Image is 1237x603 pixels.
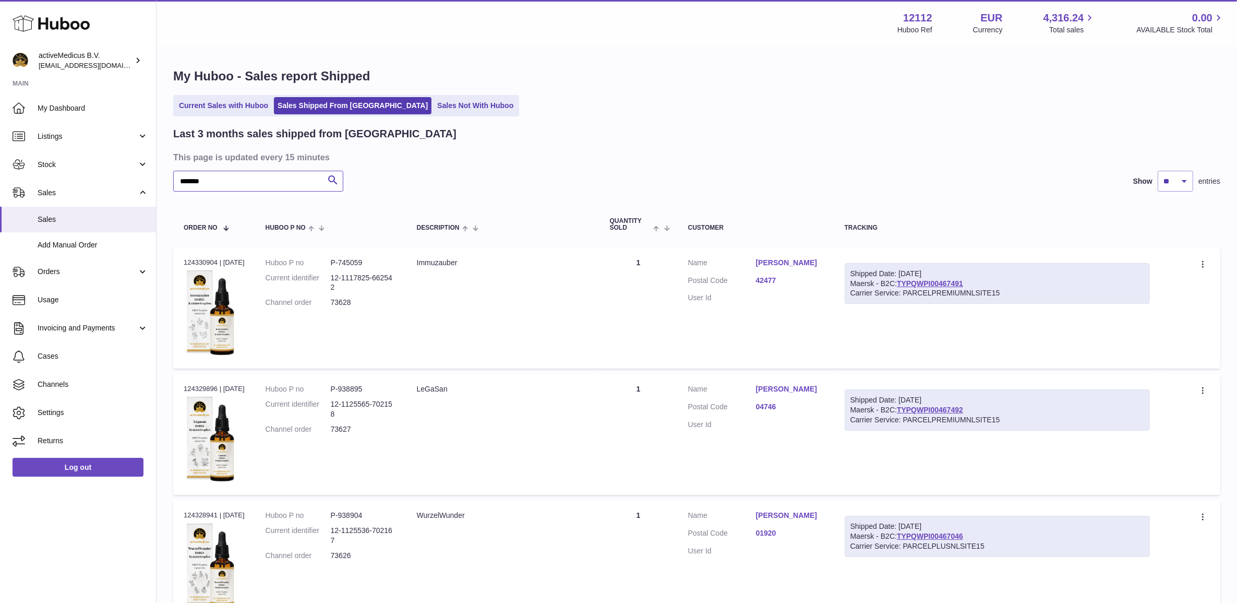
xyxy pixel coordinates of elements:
a: Sales Not With Huboo [434,97,517,114]
dt: User Id [688,293,756,303]
a: [PERSON_NAME] [756,511,824,521]
dt: Current identifier [266,273,331,293]
span: Sales [38,215,148,224]
dt: Huboo P no [266,384,331,394]
span: 4,316.24 [1043,11,1084,25]
span: [EMAIL_ADDRESS][DOMAIN_NAME] [39,61,153,69]
dt: User Id [688,546,756,556]
span: Sales [38,188,137,198]
span: Quantity Sold [610,218,651,231]
dd: P-938895 [331,384,396,394]
div: Currency [973,25,1003,35]
span: Cases [38,351,148,361]
h3: This page is updated every 15 minutes [173,151,1218,163]
strong: 12112 [903,11,932,25]
img: 121121705937602.png [184,397,236,482]
a: TYPQWPI00467046 [897,532,963,540]
td: 1 [599,374,678,495]
dt: Channel order [266,551,331,561]
dt: Name [688,384,756,397]
a: Current Sales with Huboo [175,97,272,114]
span: Description [417,224,460,231]
span: 0.00 [1192,11,1212,25]
a: TYPQWPI00467491 [897,279,963,288]
dd: P-938904 [331,511,396,521]
a: [PERSON_NAME] [756,258,824,268]
div: Maersk - B2C: [845,389,1150,431]
div: Carrier Service: PARCELPREMIUMNLSITE15 [850,288,1145,298]
a: [PERSON_NAME] [756,384,824,394]
a: 42477 [756,276,824,286]
span: My Dashboard [38,103,148,113]
h2: Last 3 months sales shipped from [GEOGRAPHIC_DATA] [173,127,457,141]
a: 4,316.24 Total sales [1043,11,1096,35]
a: TYPQWPI00467492 [897,406,963,414]
div: Carrier Service: PARCELPREMIUMNLSITE15 [850,415,1145,425]
a: 01920 [756,528,824,538]
div: Tracking [845,224,1150,231]
dt: Channel order [266,424,331,434]
a: 0.00 AVAILABLE Stock Total [1136,11,1224,35]
div: Carrier Service: PARCELPLUSNLSITE15 [850,541,1145,551]
div: Huboo Ref [897,25,932,35]
div: Shipped Date: [DATE] [850,522,1145,531]
div: activeMedicus B.V. [39,51,133,70]
dt: Name [688,258,756,270]
a: Log out [13,458,143,477]
dt: Postal Code [688,402,756,415]
dt: Current identifier [266,526,331,546]
dt: Name [688,511,756,523]
dt: Huboo P no [266,258,331,268]
dt: Postal Code [688,276,756,288]
div: Shipped Date: [DATE] [850,269,1145,279]
span: Add Manual Order [38,240,148,250]
span: Settings [38,408,148,418]
dd: 12-1125536-702167 [331,526,396,546]
span: entries [1198,176,1220,186]
dt: Postal Code [688,528,756,541]
div: WurzelWunder [417,511,589,521]
span: Returns [38,436,148,446]
span: Listings [38,132,137,141]
dt: Channel order [266,298,331,308]
td: 1 [599,247,678,369]
div: Immuzauber [417,258,589,268]
dd: 73626 [331,551,396,561]
span: Channels [38,380,148,389]
a: 04746 [756,402,824,412]
div: Customer [688,224,824,231]
dd: 12-1117825-662542 [331,273,396,293]
a: Sales Shipped From [GEOGRAPHIC_DATA] [274,97,431,114]
span: AVAILABLE Stock Total [1136,25,1224,35]
dt: Huboo P no [266,511,331,521]
div: 124328941 | [DATE] [184,511,245,520]
div: LeGaSan [417,384,589,394]
dd: 73627 [331,424,396,434]
span: Invoicing and Payments [38,323,137,333]
dd: 73628 [331,298,396,308]
strong: EUR [980,11,1002,25]
dt: User Id [688,420,756,430]
div: Shipped Date: [DATE] [850,395,1145,405]
span: Order No [184,224,218,231]
div: Maersk - B2C: [845,263,1150,304]
span: Stock [38,160,137,170]
span: Huboo P no [266,224,306,231]
div: 124329896 | [DATE] [184,384,245,394]
span: Usage [38,295,148,305]
div: 124330904 | [DATE] [184,258,245,267]
img: internalAdmin-12112@internal.huboo.com [13,53,28,68]
img: 121121686904517.png [184,270,236,356]
dd: 12-1125565-702158 [331,399,396,419]
dt: Current identifier [266,399,331,419]
span: Total sales [1049,25,1096,35]
div: Maersk - B2C: [845,516,1150,557]
h1: My Huboo - Sales report Shipped [173,68,1220,85]
span: Orders [38,267,137,277]
dd: P-745059 [331,258,396,268]
label: Show [1133,176,1152,186]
